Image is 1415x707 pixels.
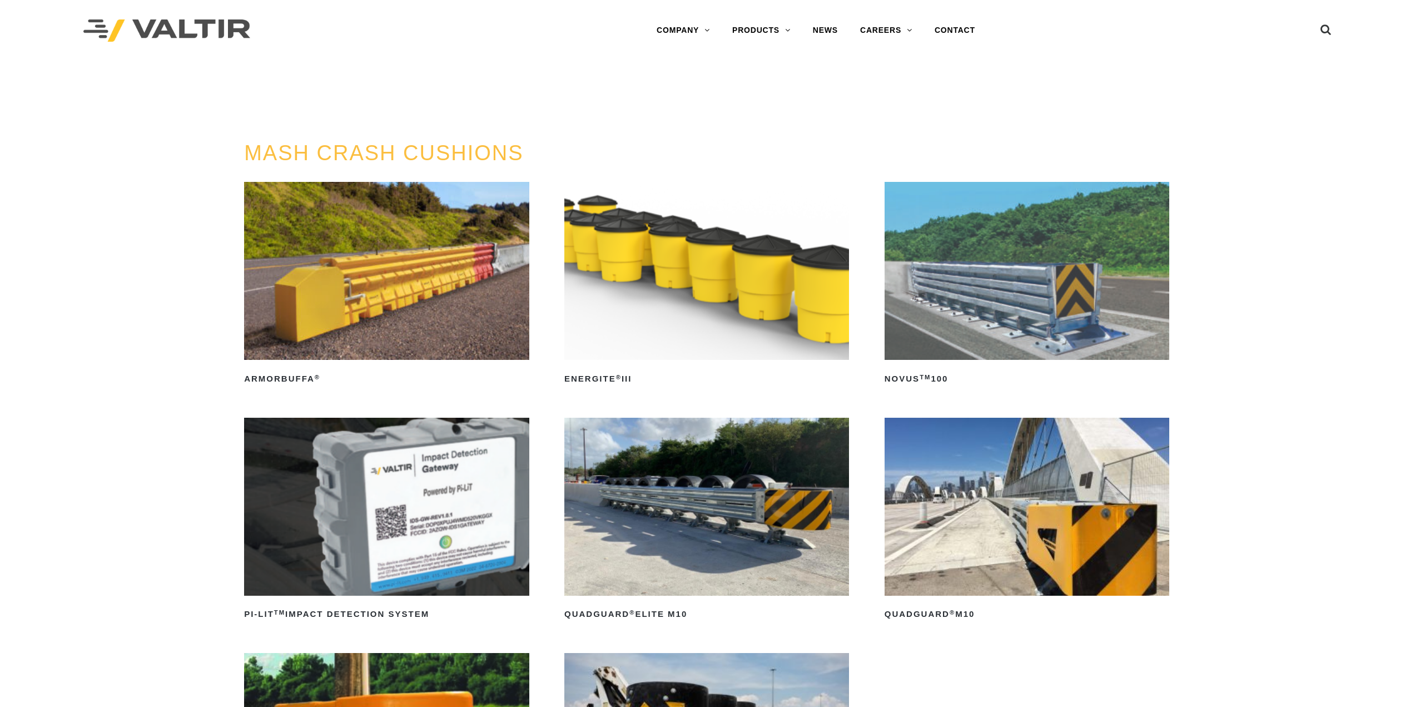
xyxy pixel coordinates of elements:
[646,19,721,42] a: COMPANY
[564,370,849,388] h2: ENERGITE III
[721,19,802,42] a: PRODUCTS
[83,19,250,42] img: Valtir
[924,19,986,42] a: CONTACT
[244,606,529,624] h2: PI-LIT Impact Detection System
[629,609,635,616] sup: ®
[564,606,849,624] h2: QuadGuard Elite M10
[885,182,1169,388] a: NOVUSTM100
[564,182,849,388] a: ENERGITE®III
[244,418,529,624] a: PI-LITTMImpact Detection System
[885,370,1169,388] h2: NOVUS 100
[950,609,955,616] sup: ®
[564,418,849,624] a: QuadGuard®Elite M10
[244,370,529,388] h2: ArmorBuffa
[849,19,924,42] a: CAREERS
[244,182,529,388] a: ArmorBuffa®
[802,19,849,42] a: NEWS
[244,141,524,165] a: MASH CRASH CUSHIONS
[885,418,1169,624] a: QuadGuard®M10
[315,374,320,380] sup: ®
[274,609,285,616] sup: TM
[920,374,931,380] sup: TM
[885,606,1169,624] h2: QuadGuard M10
[616,374,622,380] sup: ®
